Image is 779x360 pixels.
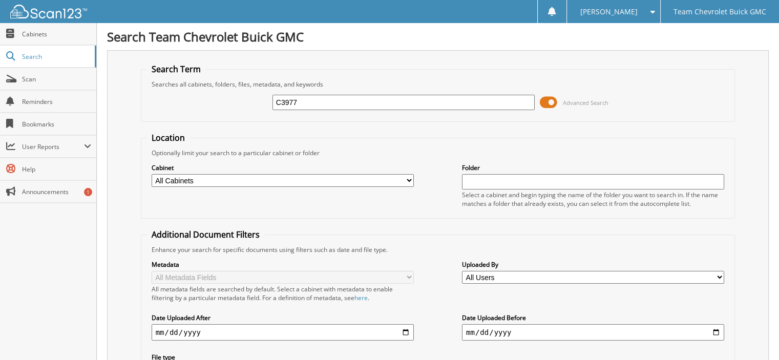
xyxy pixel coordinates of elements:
[146,229,265,240] legend: Additional Document Filters
[146,149,730,157] div: Optionally limit your search to a particular cabinet or folder
[107,28,769,45] h1: Search Team Chevrolet Buick GMC
[152,313,414,322] label: Date Uploaded After
[152,260,414,269] label: Metadata
[22,120,91,129] span: Bookmarks
[22,52,90,61] span: Search
[728,311,779,360] iframe: Chat Widget
[146,80,730,89] div: Searches all cabinets, folders, files, metadata, and keywords
[152,324,414,341] input: start
[146,63,206,75] legend: Search Term
[462,260,724,269] label: Uploaded By
[152,163,414,172] label: Cabinet
[462,313,724,322] label: Date Uploaded Before
[22,187,91,196] span: Announcements
[580,9,637,15] span: [PERSON_NAME]
[22,165,91,174] span: Help
[152,285,414,302] div: All metadata fields are searched by default. Select a cabinet with metadata to enable filtering b...
[462,163,724,172] label: Folder
[146,245,730,254] div: Enhance your search for specific documents using filters such as date and file type.
[563,99,608,107] span: Advanced Search
[22,30,91,38] span: Cabinets
[10,5,87,18] img: scan123-logo-white.svg
[354,293,368,302] a: here
[22,97,91,106] span: Reminders
[462,190,724,208] div: Select a cabinet and begin typing the name of the folder you want to search in. If the name match...
[462,324,724,341] input: end
[146,132,190,143] legend: Location
[22,142,84,151] span: User Reports
[84,188,92,196] div: 1
[22,75,91,83] span: Scan
[673,9,766,15] span: Team Chevrolet Buick GMC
